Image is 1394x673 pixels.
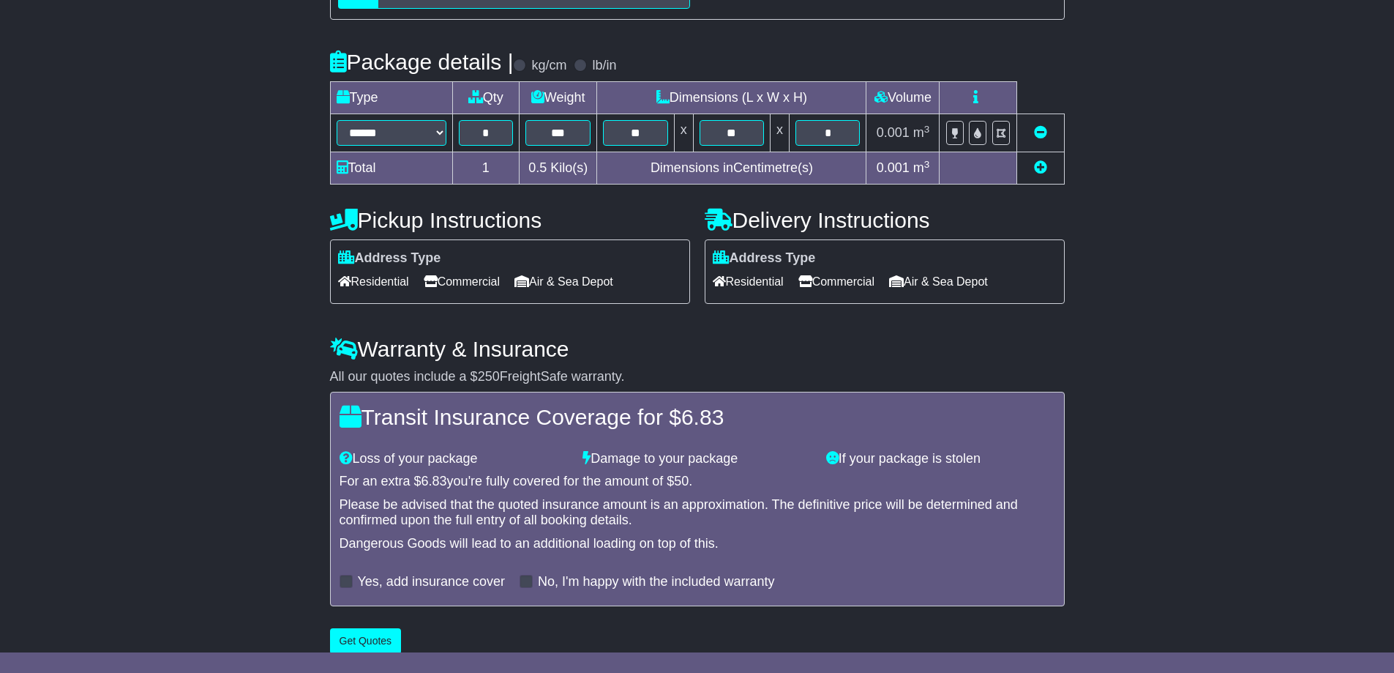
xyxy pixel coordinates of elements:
span: Air & Sea Depot [514,270,613,293]
td: x [771,114,790,152]
button: Get Quotes [330,628,402,654]
td: x [674,114,693,152]
span: Commercial [424,270,500,293]
sup: 3 [924,124,930,135]
label: Address Type [338,250,441,267]
div: For an extra $ you're fully covered for the amount of $ . [340,474,1055,490]
td: Kilo(s) [520,152,597,185]
div: All our quotes include a $ FreightSafe warranty. [330,369,1065,385]
label: Yes, add insurance cover [358,574,505,590]
div: Damage to your package [575,451,819,467]
label: lb/in [592,58,616,74]
span: 0.5 [528,160,547,175]
td: Qty [452,82,520,114]
td: Total [330,152,452,185]
span: 50 [674,474,689,488]
h4: Package details | [330,50,514,74]
h4: Delivery Instructions [705,208,1065,232]
h4: Pickup Instructions [330,208,690,232]
span: m [913,125,930,140]
span: 0.001 [877,160,910,175]
label: Address Type [713,250,816,267]
span: 250 [478,369,500,384]
div: Loss of your package [332,451,576,467]
sup: 3 [924,159,930,170]
td: Dimensions in Centimetre(s) [597,152,866,185]
span: Residential [713,270,784,293]
div: If your package is stolen [819,451,1063,467]
td: Volume [866,82,940,114]
td: 1 [452,152,520,185]
h4: Transit Insurance Coverage for $ [340,405,1055,429]
h4: Warranty & Insurance [330,337,1065,361]
span: 0.001 [877,125,910,140]
span: Residential [338,270,409,293]
span: 6.83 [421,474,447,488]
div: Dangerous Goods will lead to an additional loading on top of this. [340,536,1055,552]
span: Air & Sea Depot [889,270,988,293]
span: 6.83 [681,405,724,429]
label: kg/cm [531,58,566,74]
a: Remove this item [1034,125,1047,140]
span: Commercial [798,270,874,293]
a: Add new item [1034,160,1047,175]
td: Weight [520,82,597,114]
label: No, I'm happy with the included warranty [538,574,775,590]
td: Type [330,82,452,114]
span: m [913,160,930,175]
td: Dimensions (L x W x H) [597,82,866,114]
div: Please be advised that the quoted insurance amount is an approximation. The definitive price will... [340,497,1055,529]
